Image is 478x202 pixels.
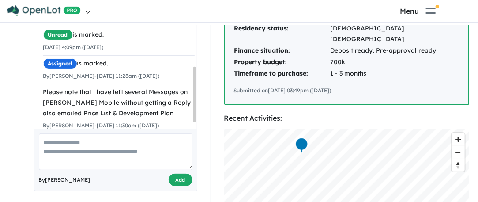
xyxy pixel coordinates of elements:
small: By [PERSON_NAME] - [DATE] 11:28am ([DATE]) [43,72,160,79]
button: Zoom in [452,133,465,146]
button: Zoom out [452,146,465,159]
td: Finance situation: [234,45,330,57]
td: Deposit ready, Pre-approval ready [330,45,459,57]
button: Reset bearing to north [452,159,465,172]
span: Reset bearing to north [452,159,465,172]
small: By [PERSON_NAME] - [DATE] 11:30am ([DATE]) [43,122,159,129]
div: is marked. [43,58,195,69]
td: [DEMOGRAPHIC_DATA] [DEMOGRAPHIC_DATA] [330,23,459,45]
span: Unread [43,30,73,40]
span: Assigned [43,58,77,69]
div: is marked. [43,30,195,40]
button: Toggle navigation [360,7,476,15]
span: By [PERSON_NAME] [39,175,90,184]
div: Recent Activities: [224,112,469,124]
button: Add [169,174,192,187]
small: [DATE] 4:09pm ([DATE]) [43,44,104,50]
div: Please note that i have left several Messages on [PERSON_NAME] Mobile without getting a Reply als... [43,87,195,118]
div: Submitted on [DATE] 03:49pm ([DATE]) [234,86,459,95]
div: Map marker [295,137,308,154]
td: Timeframe to purchase: [234,68,330,80]
img: Openlot PRO Logo White [7,5,81,16]
td: 700k [330,57,459,68]
td: 1 - 3 months [330,68,459,80]
td: Property budget: [234,57,330,68]
td: Residency status: [234,23,330,45]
